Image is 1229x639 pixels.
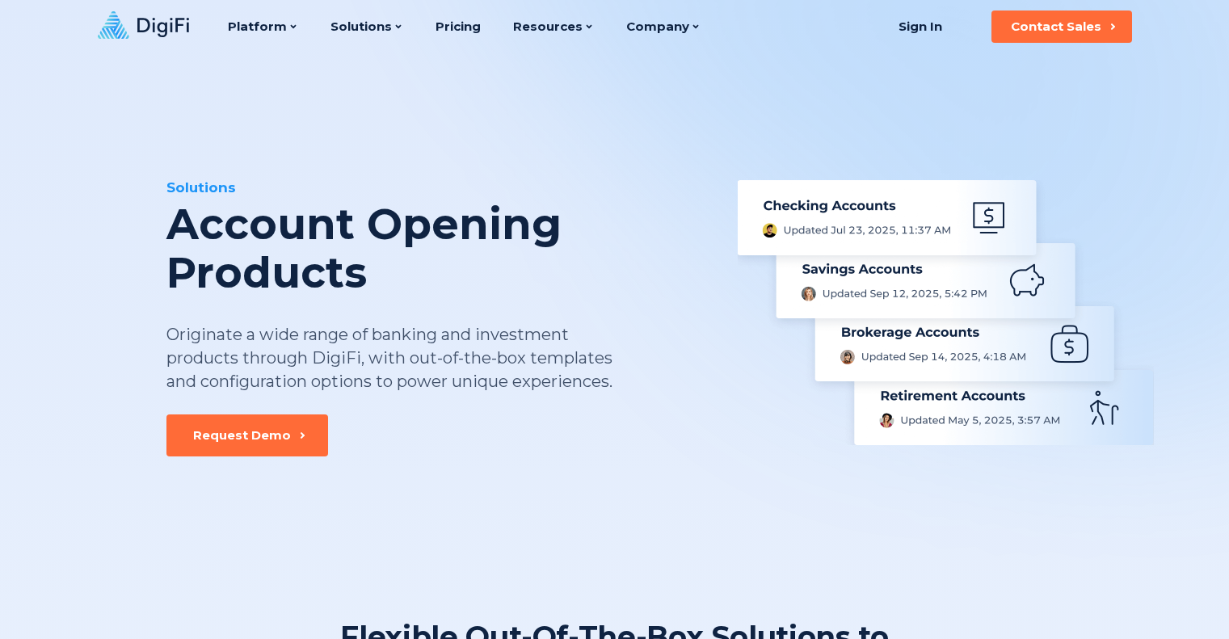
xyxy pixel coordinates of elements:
[166,323,625,393] div: Originate a wide range of banking and investment products through DigiFi, with out-of-the-box tem...
[1011,19,1101,35] div: Contact Sales
[166,414,328,456] button: Request Demo
[879,11,962,43] a: Sign In
[991,11,1132,43] button: Contact Sales
[166,200,709,297] div: Account Opening Products
[166,178,709,197] div: Solutions
[193,427,291,444] div: Request Demo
